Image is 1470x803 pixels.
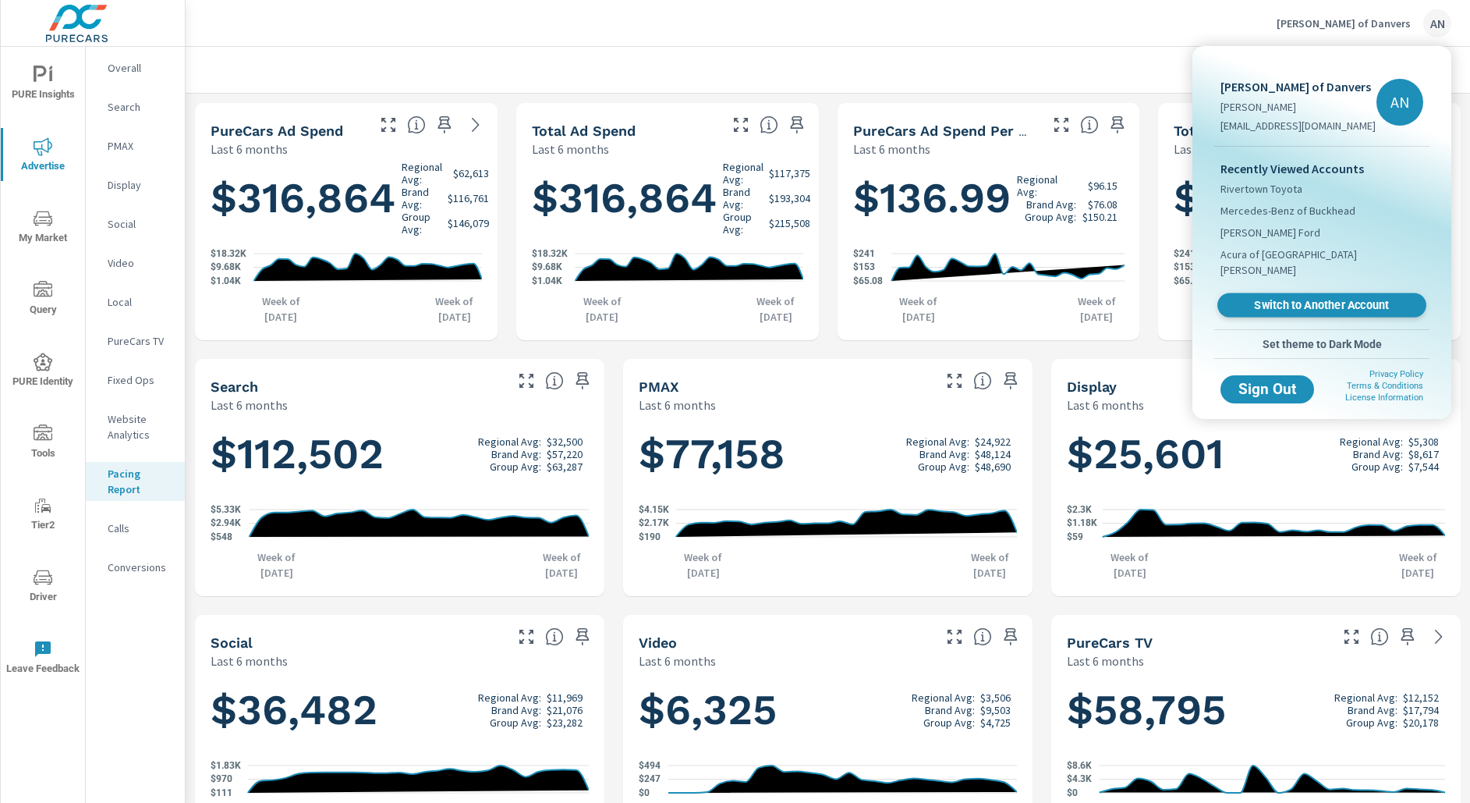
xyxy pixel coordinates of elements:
[1347,381,1423,391] a: Terms & Conditions
[1376,79,1423,126] div: AN
[1220,77,1376,96] p: [PERSON_NAME] of Danvers
[1220,203,1355,219] span: Mercedes-Benz of Buckhead
[1220,247,1423,278] span: Acura of [GEOGRAPHIC_DATA][PERSON_NAME]
[1220,337,1423,351] span: Set theme to Dark Mode
[1214,330,1429,358] button: Set theme to Dark Mode
[1345,393,1423,403] a: License Information
[1220,159,1423,178] p: Recently Viewed Accounts
[1217,293,1426,318] a: Switch to Another Account
[1220,99,1376,115] p: [PERSON_NAME]
[1220,375,1314,403] button: Sign Out
[1233,382,1302,396] span: Sign Out
[1226,298,1417,313] span: Switch to Another Account
[1220,225,1320,240] span: [PERSON_NAME] Ford
[1220,118,1376,133] p: [EMAIL_ADDRESS][DOMAIN_NAME]
[1369,369,1423,379] a: Privacy Policy
[1220,181,1302,197] span: Rivertown Toyota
